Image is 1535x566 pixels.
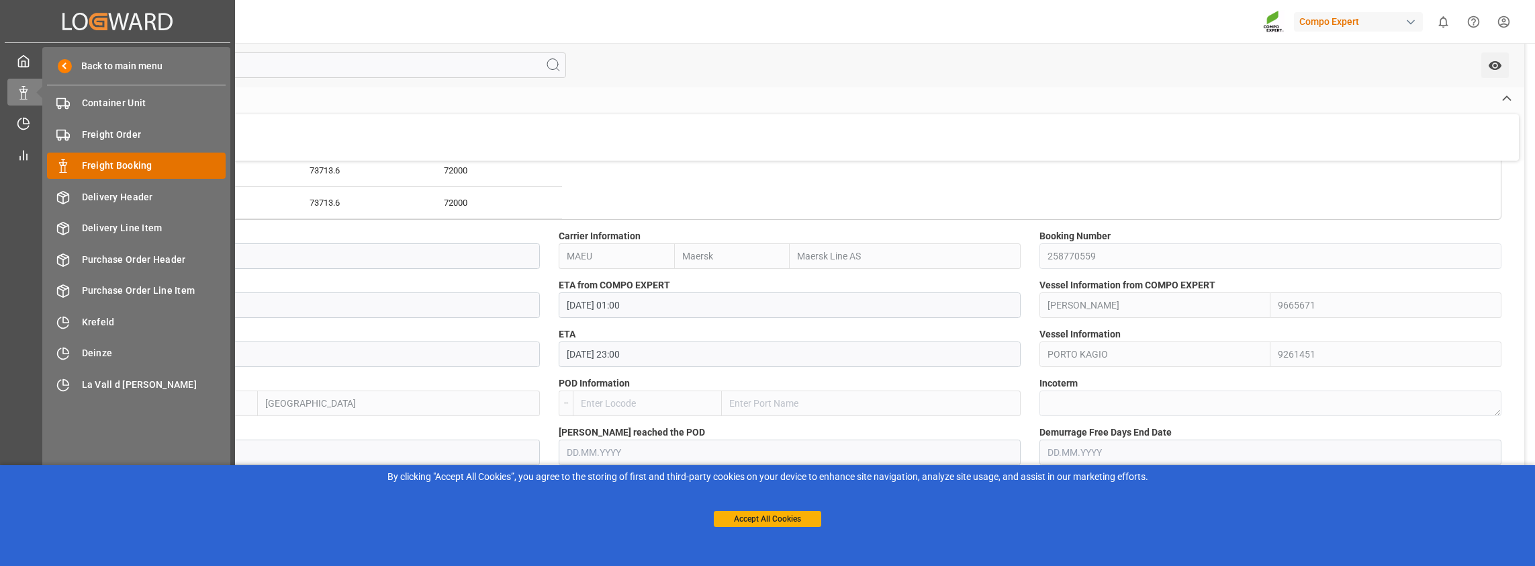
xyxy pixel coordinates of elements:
span: La Vall d [PERSON_NAME] [82,378,226,392]
span: Back to main menu [72,59,162,73]
a: Krefeld [47,309,226,335]
span: Demurrage Free Days End Date [1039,426,1172,440]
span: Freight Booking [82,159,226,173]
span: Vessel Information [1039,327,1121,341]
input: Enter IMO [1270,341,1501,367]
div: 72000 [428,155,562,186]
a: My Cockpit [7,48,228,74]
input: DD.MM.YYYY HH:MM [78,243,540,269]
span: Delivery Line Item [82,221,226,235]
a: Freight Order [47,121,226,147]
span: Purchase Order Header [82,253,226,267]
a: Purchase Order Line Item [47,278,226,304]
input: Fullname [790,243,1021,269]
a: Container Unit [47,90,226,116]
a: Delivery Header [47,184,226,210]
input: DD.MM.YYYY [559,440,1021,465]
span: Freight Order [82,128,226,142]
div: 72000 [428,187,562,218]
input: Enter Port Name [258,391,540,416]
input: Search Fields [62,52,566,78]
img: Screenshot%202023-09-29%20at%2010.02.21.png_1712312052.png [1263,10,1285,34]
button: show 0 new notifications [1428,7,1458,37]
a: Purchase Order Header [47,246,226,272]
input: Enter Vessel Name [1039,341,1270,367]
input: DD.MM.YYYY HH:MM [559,292,1021,318]
input: SCAC [559,243,674,269]
a: Freight Booking [47,153,226,179]
div: Compo Expert [1294,12,1423,32]
span: ETA [559,327,575,341]
button: Accept All Cookies [714,511,821,527]
input: Enter Port Name [722,391,1021,416]
div: 73713.6 [293,155,428,186]
input: DD.MM.YYYY [78,440,540,465]
a: Timeslot Management [7,110,228,136]
span: Carrier Information [559,229,641,243]
span: Container Unit [82,96,226,110]
div: 73713.6 [293,187,428,218]
input: Enter IMO [1270,292,1501,318]
a: Delivery Line Item [47,215,226,241]
input: Shortname [674,243,790,269]
span: Purchase Order Line Item [82,284,226,298]
button: Compo Expert [1294,9,1428,34]
div: Press SPACE to select this row. [159,187,562,219]
input: DD.MM.YYYY HH:MM [78,292,540,318]
span: Deinze [82,346,226,360]
input: Enter Vessel Name [1039,292,1270,318]
span: [PERSON_NAME] reached the POD [559,426,705,440]
a: Deinze [47,340,226,366]
input: DD.MM.YYYY [1039,440,1501,465]
span: POD Information [559,376,630,391]
div: Press SPACE to select this row. [159,155,562,187]
span: Vessel Information from COMPO EXPERT [1039,278,1215,292]
div: By clicking "Accept All Cookies”, you agree to the storing of first and third-party cookies on yo... [9,470,1526,484]
a: My Reports [7,141,228,167]
input: DD.MM.YYYY HH:MM [78,341,540,367]
input: DD.MM.YYYY HH:MM [559,341,1021,367]
span: ETA from COMPO EXPERT [559,278,670,292]
a: La Vall d [PERSON_NAME] [47,371,226,397]
span: Booking Number [1039,229,1111,243]
span: Delivery Header [82,190,226,204]
button: open menu [1481,52,1509,78]
input: Enter Locode [573,391,722,416]
span: Incoterm [1039,376,1078,391]
button: Help Center [1458,7,1489,37]
span: Krefeld [82,315,226,329]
